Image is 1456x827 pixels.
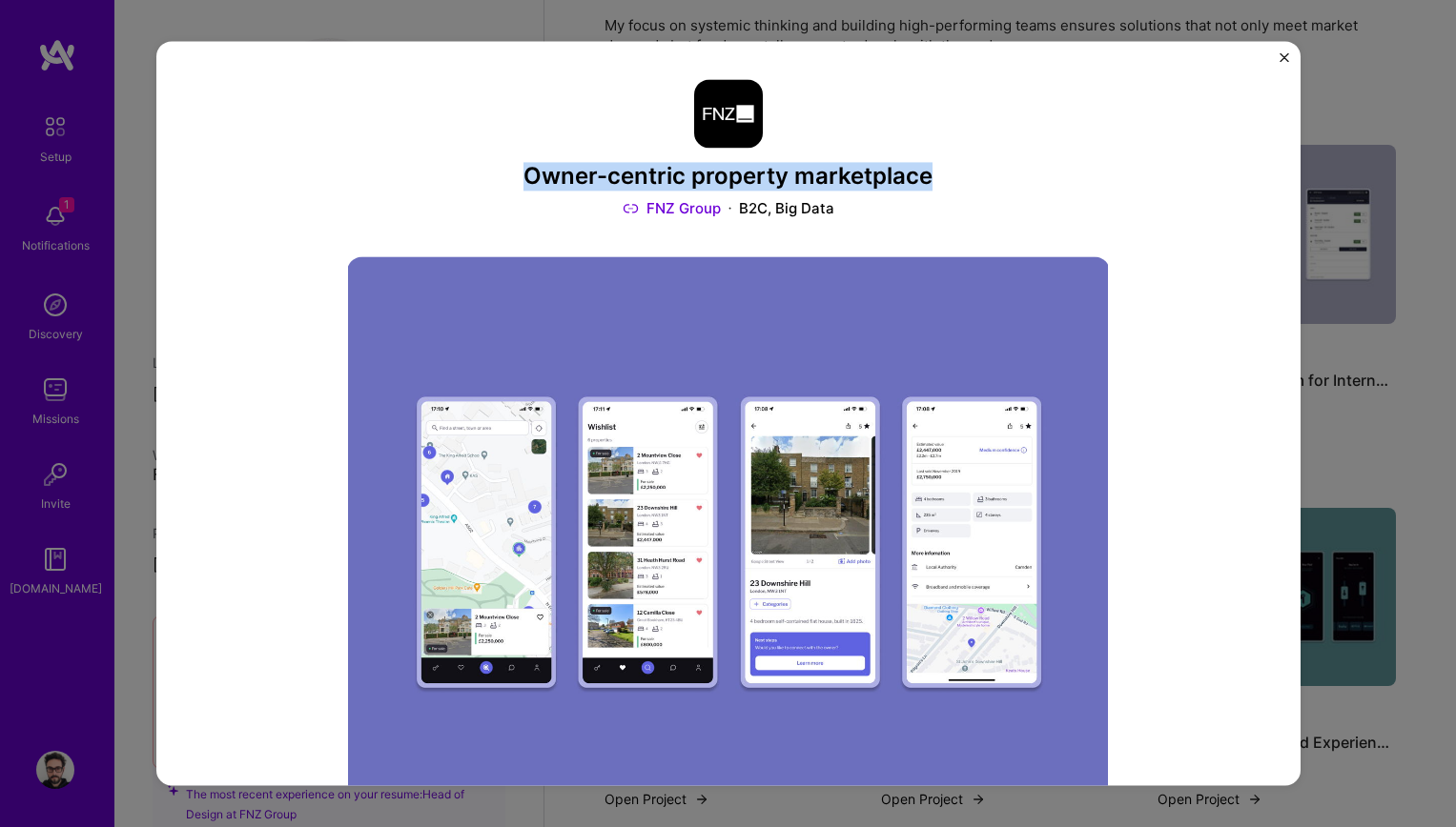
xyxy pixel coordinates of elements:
img: Link [623,198,639,218]
div: B2C, Big Data [739,198,834,218]
h3: Owner-centric property marketplace [347,163,1110,191]
img: Company logo [694,79,763,148]
a: FNZ Group [623,198,721,218]
img: Dot [728,198,731,218]
button: Close [1280,52,1289,72]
